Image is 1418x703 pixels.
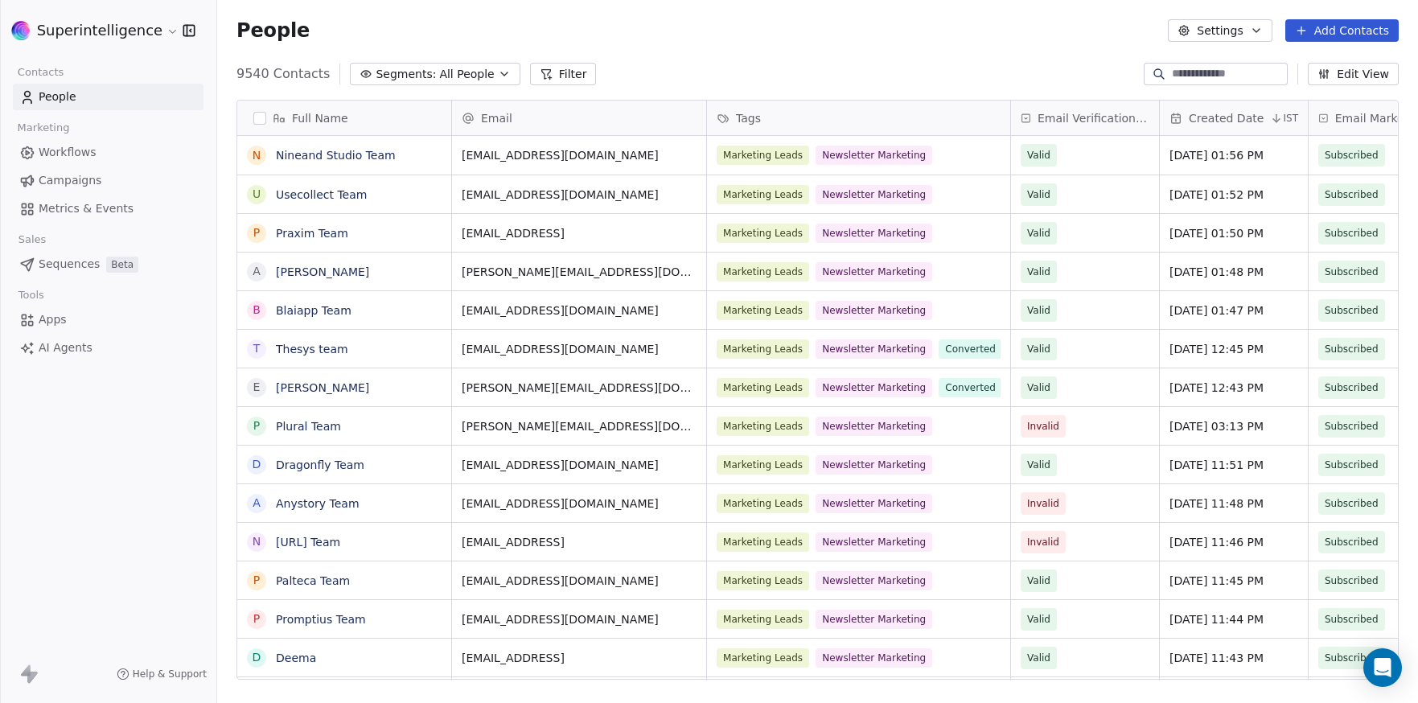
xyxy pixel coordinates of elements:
a: [URL] Team [276,536,340,549]
a: Usecollect Team [276,188,367,201]
a: Dragonfly Team [276,458,364,471]
span: Email [481,110,512,126]
span: Beta [106,257,138,273]
span: Newsletter Marketing [816,571,932,590]
span: Created Date [1189,110,1264,126]
span: Tags [736,110,761,126]
a: Praxim Team [276,227,348,240]
span: [DATE] 01:50 PM [1169,225,1298,241]
a: Apps [13,306,203,333]
span: [EMAIL_ADDRESS][DOMAIN_NAME] [462,302,697,319]
span: [DATE] 01:48 PM [1169,264,1298,280]
span: Marketing Leads [717,301,809,320]
span: Valid [1027,225,1050,241]
a: Promptius Team [276,613,366,626]
span: [DATE] 01:47 PM [1169,302,1298,319]
button: Settings [1168,19,1272,42]
span: Newsletter Marketing [816,339,932,359]
span: Subscribed [1325,302,1379,319]
div: grid [237,136,452,680]
a: Anystory Team [276,497,360,510]
div: U [253,186,261,203]
span: Invalid [1027,534,1059,550]
span: [DATE] 11:45 PM [1169,573,1298,589]
span: Valid [1027,573,1050,589]
span: Subscribed [1325,573,1379,589]
span: Tools [11,283,51,307]
span: [PERSON_NAME][EMAIL_ADDRESS][DOMAIN_NAME] [462,418,697,434]
span: Marketing Leads [717,262,809,282]
span: Valid [1027,187,1050,203]
span: Subscribed [1325,225,1379,241]
a: Plural Team [276,420,341,433]
span: [DATE] 01:56 PM [1169,147,1298,163]
span: [DATE] 11:46 PM [1169,534,1298,550]
div: P [253,224,260,241]
span: Marketing Leads [717,610,809,629]
div: N [253,533,261,550]
a: Thesys team [276,343,348,356]
span: Sequences [39,256,100,273]
span: Subscribed [1325,380,1379,396]
span: Valid [1027,341,1050,357]
span: Subscribed [1325,611,1379,627]
span: [EMAIL_ADDRESS] [462,650,697,666]
span: Superintelligence [37,20,162,41]
button: Filter [530,63,597,85]
div: B [253,302,261,319]
span: [EMAIL_ADDRESS][DOMAIN_NAME] [462,147,697,163]
span: Newsletter Marketing [816,224,932,243]
a: Metrics & Events [13,195,203,222]
span: Apps [39,311,67,328]
span: Newsletter Marketing [816,301,932,320]
span: [EMAIL_ADDRESS][DOMAIN_NAME] [462,611,697,627]
span: Marketing [10,116,76,140]
span: Converted [939,378,1002,397]
span: Subscribed [1325,650,1379,666]
span: Valid [1027,611,1050,627]
span: Marketing Leads [717,146,809,165]
div: Created DateIST [1160,101,1308,135]
div: Email Verification Status [1011,101,1159,135]
a: People [13,84,203,110]
span: Valid [1027,264,1050,280]
a: Deema [276,652,316,664]
div: A [253,495,261,512]
span: Workflows [39,144,97,161]
span: Marketing Leads [717,224,809,243]
span: Newsletter Marketing [816,378,932,397]
span: Invalid [1027,495,1059,512]
span: Newsletter Marketing [816,610,932,629]
div: P [253,417,260,434]
span: [PERSON_NAME][EMAIL_ADDRESS][DOMAIN_NAME] [462,264,697,280]
span: Subscribed [1325,418,1379,434]
span: [DATE] 11:51 PM [1169,457,1298,473]
span: Subscribed [1325,264,1379,280]
span: Campaigns [39,172,101,189]
span: [EMAIL_ADDRESS] [462,534,697,550]
span: Valid [1027,457,1050,473]
span: Newsletter Marketing [816,262,932,282]
span: [EMAIL_ADDRESS][DOMAIN_NAME] [462,341,697,357]
span: Subscribed [1325,534,1379,550]
span: Subscribed [1325,495,1379,512]
span: Marketing Leads [717,378,809,397]
a: [PERSON_NAME] [276,381,369,394]
div: Open Intercom Messenger [1363,648,1402,687]
span: Email Verification Status [1038,110,1149,126]
span: [EMAIL_ADDRESS][DOMAIN_NAME] [462,495,697,512]
span: Marketing Leads [717,339,809,359]
button: Add Contacts [1285,19,1399,42]
span: Invalid [1027,418,1059,434]
span: Subscribed [1325,187,1379,203]
a: Blaiapp Team [276,304,351,317]
span: [DATE] 12:45 PM [1169,341,1298,357]
div: E [253,379,261,396]
span: Marketing Leads [717,648,809,668]
span: Newsletter Marketing [816,455,932,475]
div: N [253,147,261,164]
span: Converted [939,339,1002,359]
span: Valid [1027,650,1050,666]
a: AI Agents [13,335,203,361]
span: [EMAIL_ADDRESS][DOMAIN_NAME] [462,187,697,203]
